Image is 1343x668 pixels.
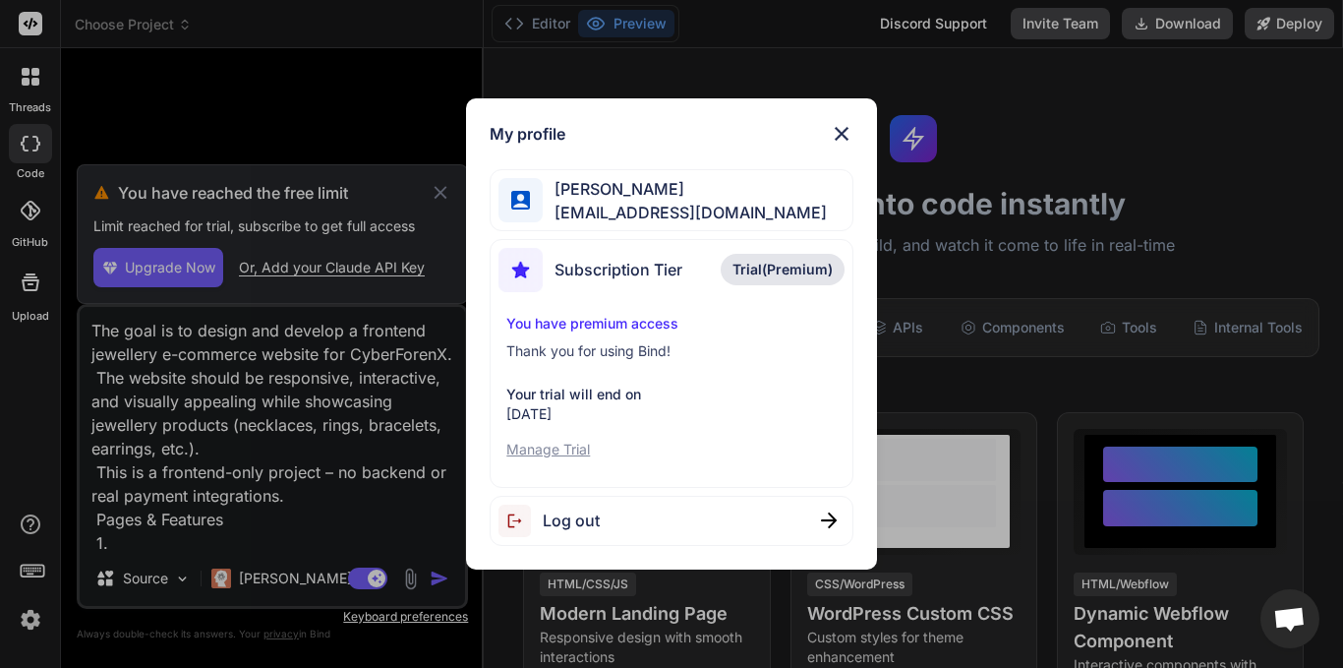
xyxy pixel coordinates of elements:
img: subscription [498,248,543,292]
span: Log out [543,509,600,532]
p: [DATE] [506,404,836,424]
p: You have premium access [506,314,836,334]
p: Your trial will end on [506,385,836,404]
span: Trial(Premium) [732,260,833,279]
p: Thank you for using Bind! [506,341,836,361]
span: [PERSON_NAME] [543,177,827,201]
span: Subscription Tier [555,258,682,281]
img: profile [511,191,530,210]
img: close [830,122,853,146]
h1: My profile [490,122,565,146]
p: Manage Trial [506,440,836,459]
img: logout [498,505,543,537]
span: [EMAIL_ADDRESS][DOMAIN_NAME] [543,201,827,224]
img: close [821,513,837,528]
div: Open chat [1260,589,1319,648]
